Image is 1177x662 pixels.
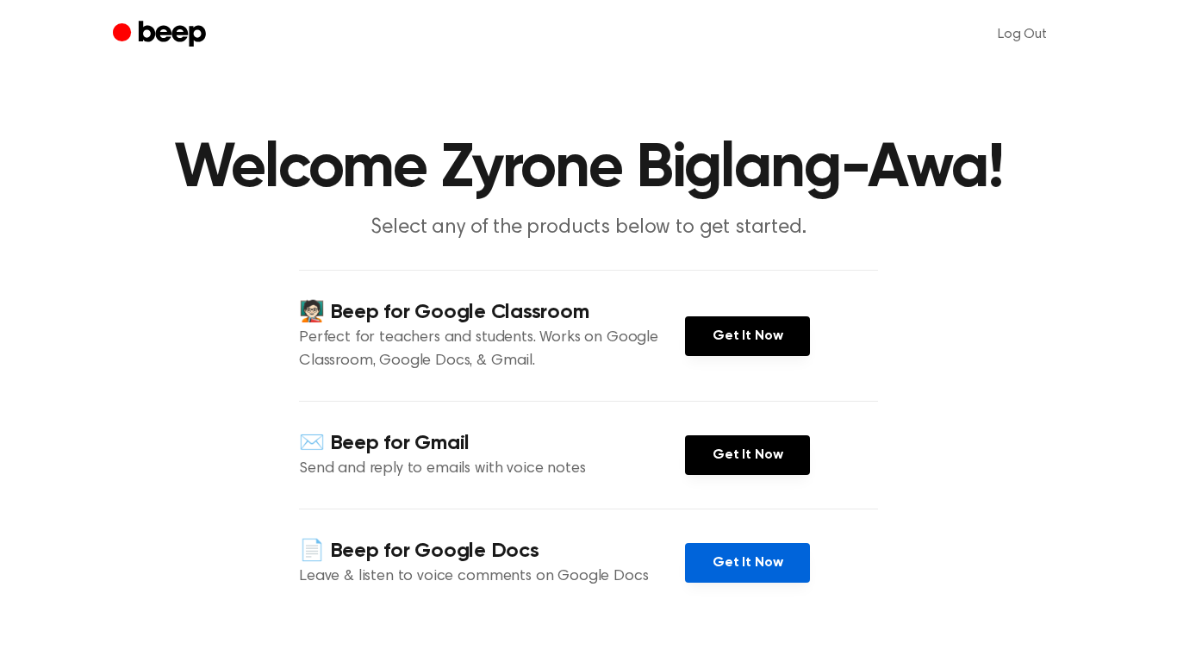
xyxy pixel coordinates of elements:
[258,214,919,242] p: Select any of the products below to get started.
[113,18,210,52] a: Beep
[299,537,685,565] h4: 📄 Beep for Google Docs
[147,138,1030,200] h1: Welcome Zyrone Biglang-Awa!
[685,543,810,583] a: Get It Now
[299,298,685,327] h4: 🧑🏻‍🏫 Beep for Google Classroom
[685,435,810,475] a: Get It Now
[981,14,1064,55] a: Log Out
[299,565,685,589] p: Leave & listen to voice comments on Google Docs
[299,458,685,481] p: Send and reply to emails with voice notes
[299,429,685,458] h4: ✉️ Beep for Gmail
[685,316,810,356] a: Get It Now
[299,327,685,373] p: Perfect for teachers and students. Works on Google Classroom, Google Docs, & Gmail.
